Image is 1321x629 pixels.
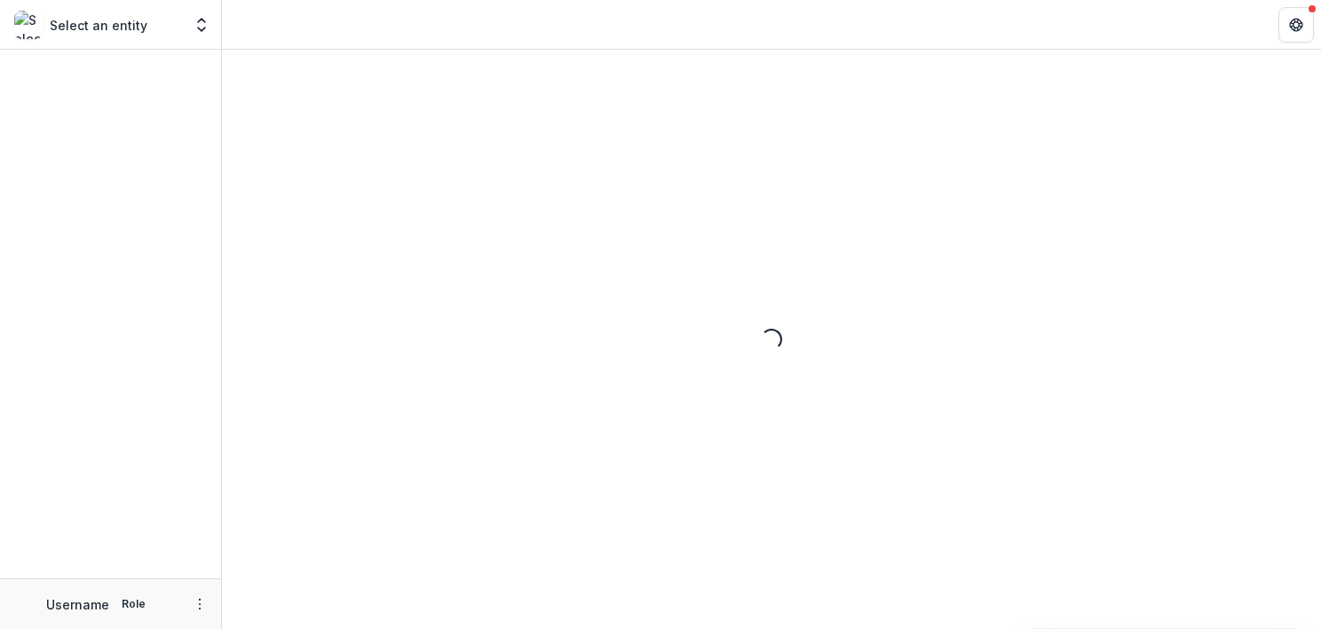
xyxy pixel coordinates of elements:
[189,593,210,615] button: More
[50,16,147,35] p: Select an entity
[189,7,214,43] button: Open entity switcher
[116,596,151,612] p: Role
[46,595,109,614] p: Username
[14,11,43,39] img: Select an entity
[1278,7,1314,43] button: Get Help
